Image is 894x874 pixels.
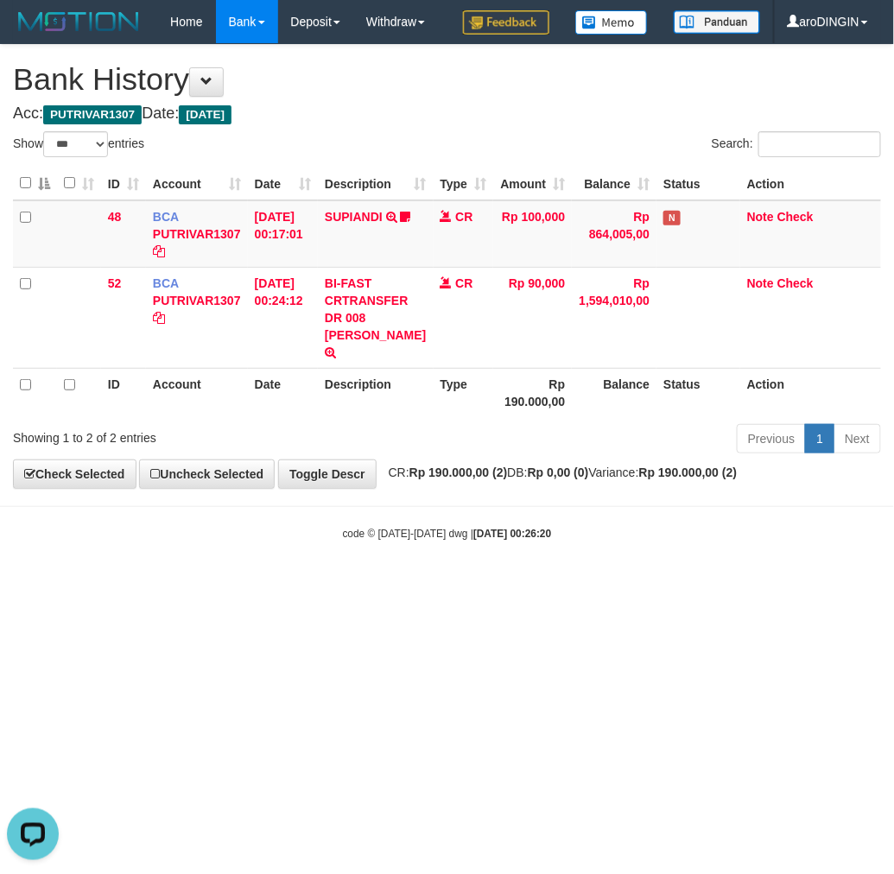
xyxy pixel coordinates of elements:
span: 48 [108,210,122,224]
th: Action [740,167,881,200]
div: Showing 1 to 2 of 2 entries [13,422,359,446]
small: code © [DATE]-[DATE] dwg | [343,528,552,540]
td: Rp 1,594,010,00 [572,267,656,368]
a: PUTRIVAR1307 [153,294,241,307]
td: BI-FAST CRTRANSFER DR 008 [PERSON_NAME] [318,267,433,368]
th: Description: activate to sort column ascending [318,167,433,200]
a: Copy PUTRIVAR1307 to clipboard [153,244,165,258]
th: ID: activate to sort column ascending [101,167,146,200]
th: Amount: activate to sort column ascending [493,167,572,200]
th: ID [101,368,146,417]
select: Showentries [43,131,108,157]
th: Balance: activate to sort column ascending [572,167,656,200]
th: Status [656,368,740,417]
th: Account: activate to sort column ascending [146,167,248,200]
th: Balance [572,368,656,417]
strong: Rp 190.000,00 (2) [639,465,738,479]
th: Account [146,368,248,417]
span: 52 [108,276,122,290]
a: Note [747,276,774,290]
th: : activate to sort column descending [13,167,57,200]
h4: Acc: Date: [13,105,881,123]
th: Date: activate to sort column ascending [248,167,318,200]
img: MOTION_logo.png [13,9,144,35]
a: Check [777,276,814,290]
th: Type [434,368,494,417]
span: BCA [153,276,179,290]
label: Show entries [13,131,144,157]
a: Next [834,424,881,453]
td: [DATE] 00:17:01 [248,200,318,268]
span: Has Note [663,211,681,225]
a: Previous [737,424,806,453]
img: Button%20Memo.svg [575,10,648,35]
img: Feedback.jpg [463,10,549,35]
span: [DATE] [179,105,231,124]
a: SUPIANDI [325,210,383,224]
strong: Rp 190.000,00 (2) [409,465,508,479]
span: BCA [153,210,179,224]
td: [DATE] 00:24:12 [248,267,318,368]
button: Open LiveChat chat widget [7,7,59,59]
span: CR: DB: Variance: [380,465,738,479]
label: Search: [712,131,881,157]
td: Rp 100,000 [493,200,572,268]
th: : activate to sort column ascending [57,167,101,200]
a: Note [747,210,774,224]
th: Action [740,368,881,417]
a: Check [777,210,814,224]
img: panduan.png [674,10,760,34]
a: Check Selected [13,459,136,489]
a: PUTRIVAR1307 [153,227,241,241]
a: 1 [805,424,834,453]
th: Type: activate to sort column ascending [434,167,494,200]
td: Rp 90,000 [493,267,572,368]
span: CR [455,210,472,224]
th: Description [318,368,433,417]
a: Toggle Descr [278,459,377,489]
span: CR [455,276,472,290]
span: PUTRIVAR1307 [43,105,142,124]
a: Uncheck Selected [139,459,275,489]
td: Rp 864,005,00 [572,200,656,268]
input: Search: [758,131,881,157]
a: Copy PUTRIVAR1307 to clipboard [153,311,165,325]
th: Rp 190.000,00 [493,368,572,417]
th: Status [656,167,740,200]
strong: Rp 0,00 (0) [528,465,589,479]
th: Date [248,368,318,417]
h1: Bank History [13,62,881,97]
strong: [DATE] 00:26:20 [473,528,551,540]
